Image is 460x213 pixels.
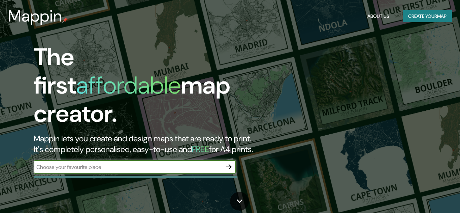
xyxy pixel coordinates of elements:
[403,10,452,23] button: Create yourmap
[34,133,264,155] h2: Mappin lets you create and design maps that are ready to print. It's completely personalised, eas...
[8,7,62,26] h3: Mappin
[62,17,68,23] img: mappin-pin
[34,43,264,133] h1: The first map creator.
[34,163,222,171] input: Choose your favourite place
[76,70,181,101] h1: affordable
[192,144,209,154] h5: FREE
[365,10,392,23] button: About Us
